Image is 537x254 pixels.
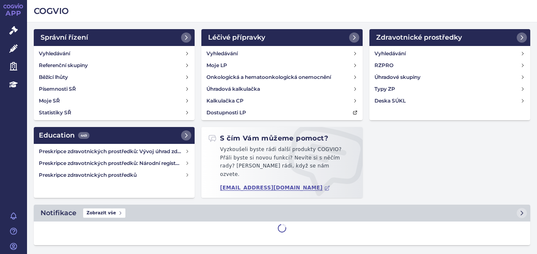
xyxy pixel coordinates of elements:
[39,61,88,70] h4: Referenční skupiny
[39,73,68,81] h4: Běžící lhůty
[39,171,185,179] h4: Preskripce zdravotnických prostředků
[39,85,76,93] h4: Písemnosti SŘ
[39,97,60,105] h4: Moje SŘ
[371,83,529,95] a: Typy ZP
[371,59,529,71] a: RZPRO
[208,32,265,43] h2: Léčivé přípravky
[374,61,393,70] h4: RZPRO
[203,107,361,119] a: Dostupnosti LP
[83,208,125,218] span: Zobrazit vše
[369,29,530,46] a: Zdravotnické prostředky
[206,61,227,70] h4: Moje LP
[208,134,328,143] h2: S čím Vám můžeme pomoct?
[374,73,420,81] h4: Úhradové skupiny
[371,48,529,59] a: Vyhledávání
[203,83,361,95] a: Úhradová kalkulačka
[34,205,530,222] a: NotifikaceZobrazit vše
[220,185,330,191] a: [EMAIL_ADDRESS][DOMAIN_NAME]
[206,49,238,58] h4: Vyhledávání
[203,71,361,83] a: Onkologická a hematoonkologická onemocnění
[203,95,361,107] a: Kalkulačka CP
[374,49,406,58] h4: Vyhledávání
[206,108,246,117] h4: Dostupnosti LP
[206,85,260,93] h4: Úhradová kalkulačka
[39,108,71,117] h4: Statistiky SŘ
[376,32,462,43] h2: Zdravotnické prostředky
[35,146,193,157] a: Preskripce zdravotnických prostředků: Vývoj úhrad zdravotních pojišťoven za zdravotnické prostředky
[35,157,193,169] a: Preskripce zdravotnických prostředků: Národní registr hrazených zdravotnických služeb (NRHZS)
[206,97,244,105] h4: Kalkulačka CP
[35,107,193,119] a: Statistiky SŘ
[35,71,193,83] a: Běžící lhůty
[374,85,395,93] h4: Typy ZP
[35,95,193,107] a: Moje SŘ
[206,73,331,81] h4: Onkologická a hematoonkologická onemocnění
[208,146,355,182] p: Vyzkoušeli byste rádi další produkty COGVIO? Přáli byste si novou funkci? Nevíte si s něčím rady?...
[39,147,185,156] h4: Preskripce zdravotnických prostředků: Vývoj úhrad zdravotních pojišťoven za zdravotnické prostředky
[78,132,89,139] span: 449
[41,208,76,218] h2: Notifikace
[203,59,361,71] a: Moje LP
[39,130,89,141] h2: Education
[35,169,193,181] a: Preskripce zdravotnických prostředků
[371,71,529,83] a: Úhradové skupiny
[41,32,88,43] h2: Správní řízení
[374,97,406,105] h4: Deska SÚKL
[34,127,195,144] a: Education449
[35,48,193,59] a: Vyhledávání
[35,59,193,71] a: Referenční skupiny
[34,5,530,17] h2: COGVIO
[35,83,193,95] a: Písemnosti SŘ
[371,95,529,107] a: Deska SÚKL
[39,49,70,58] h4: Vyhledávání
[203,48,361,59] a: Vyhledávání
[201,29,362,46] a: Léčivé přípravky
[34,29,195,46] a: Správní řízení
[39,159,185,168] h4: Preskripce zdravotnických prostředků: Národní registr hrazených zdravotnických služeb (NRHZS)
